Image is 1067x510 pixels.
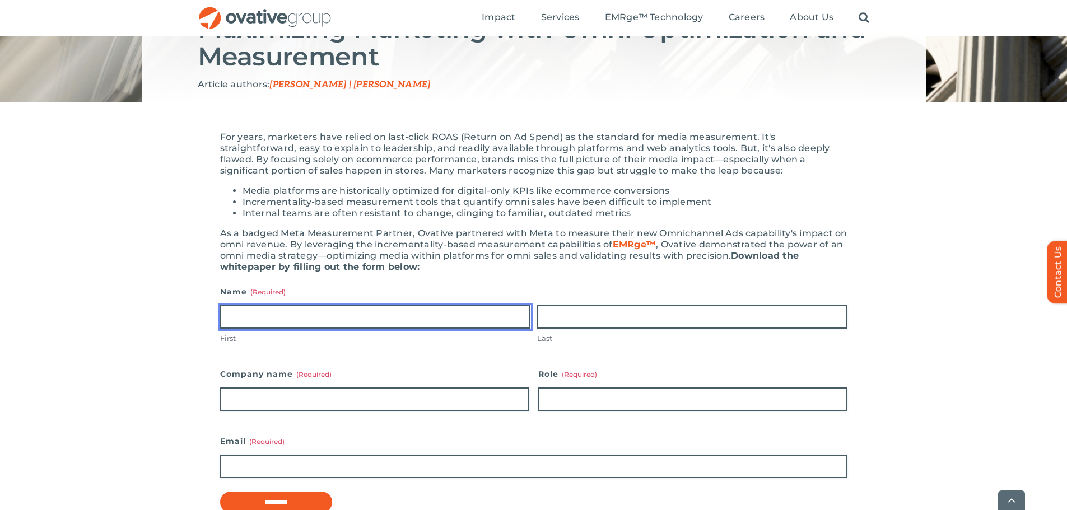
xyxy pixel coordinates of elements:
[220,333,530,344] label: First
[220,228,847,273] div: As a badged Meta Measurement Partner, Ovative partnered with Meta to measure their new Omnichanne...
[537,333,847,344] label: Last
[250,288,286,296] span: (Required)
[729,12,765,24] a: Careers
[613,239,656,250] a: EMRge™
[220,284,286,300] legend: Name
[538,366,847,382] label: Role
[269,79,430,90] span: [PERSON_NAME] | [PERSON_NAME]
[790,12,833,23] span: About Us
[243,185,847,196] li: Media platforms are historically optimized for digital-only KPIs like ecommerce conversions
[482,12,515,24] a: Impact
[790,12,833,24] a: About Us
[859,12,869,24] a: Search
[220,132,847,176] div: For years, marketers have relied on last-click ROAS (Return on Ad Spend) as the standard for medi...
[482,12,515,23] span: Impact
[243,196,847,208] li: Incrementality-based measurement tools that quantify omni sales have been difficult to implement
[198,6,332,16] a: OG_Full_horizontal_RGB
[541,12,580,24] a: Services
[220,250,799,272] b: Download the whitepaper by filling out the form below:
[249,437,285,446] span: (Required)
[243,208,847,219] li: Internal teams are often resistant to change, clinging to familiar, outdated metrics
[220,366,529,382] label: Company name
[562,370,597,378] span: (Required)
[729,12,765,23] span: Careers
[541,12,580,23] span: Services
[198,79,870,91] p: Article authors:
[198,15,870,71] h2: Maximizing Marketing with Omni Optimization and Measurement
[220,433,847,449] label: Email
[296,370,332,378] span: (Required)
[605,12,703,23] span: EMRge™ Technology
[605,12,703,24] a: EMRge™ Technology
